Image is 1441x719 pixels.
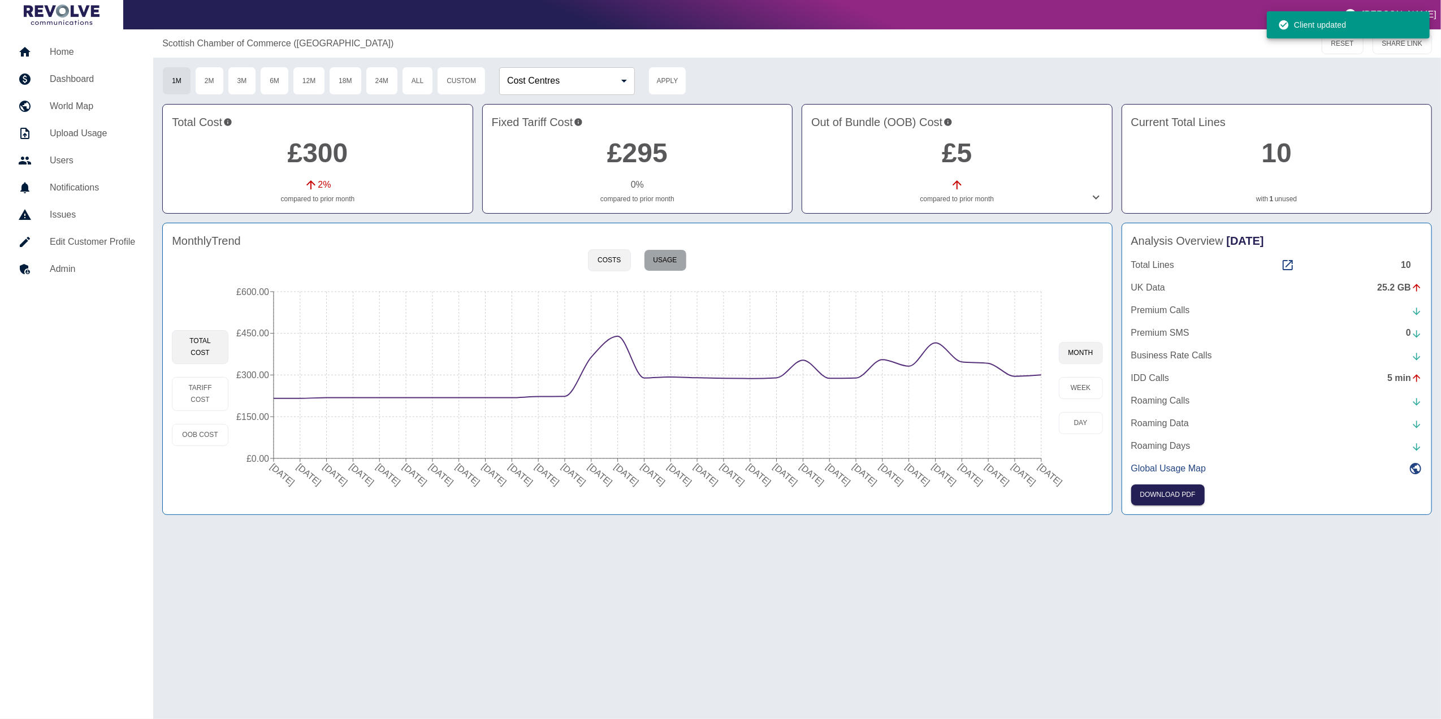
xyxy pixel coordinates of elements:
[1131,394,1422,408] a: Roaming Calls
[318,178,331,192] p: 2 %
[9,174,144,201] a: Notifications
[172,232,241,249] h4: Monthly Trend
[1262,138,1292,168] a: 10
[1059,377,1103,399] button: week
[942,138,972,168] a: £5
[1270,194,1274,204] a: 1
[492,114,783,131] h4: Fixed Tariff Cost
[692,462,720,487] tspan: [DATE]
[50,262,135,276] h5: Admin
[719,462,747,487] tspan: [DATE]
[1131,232,1422,249] h4: Analysis Overview
[1131,349,1212,362] p: Business Rate Calls
[1131,462,1206,475] p: Global Usage Map
[24,5,99,25] img: Logo
[639,462,667,487] tspan: [DATE]
[329,67,361,95] button: 18M
[1131,371,1170,385] p: IDD Calls
[904,462,932,487] tspan: [DATE]
[427,462,456,487] tspan: [DATE]
[50,235,135,249] h5: Edit Customer Profile
[453,462,482,487] tspan: [DATE]
[1059,342,1103,364] button: month
[374,462,403,487] tspan: [DATE]
[745,462,773,487] tspan: [DATE]
[172,377,228,411] button: Tariff Cost
[1387,371,1422,385] div: 5 min
[236,287,269,297] tspan: £600.00
[162,37,393,50] p: Scottish Chamber of Commerce ([GEOGRAPHIC_DATA])
[1131,394,1190,408] p: Roaming Calls
[586,462,615,487] tspan: [DATE]
[236,412,269,422] tspan: £150.00
[293,67,325,95] button: 12M
[9,201,144,228] a: Issues
[944,114,953,131] svg: Costs outside of your fixed tariff
[50,99,135,113] h5: World Map
[9,120,144,147] a: Upload Usage
[665,462,694,487] tspan: [DATE]
[1131,326,1189,340] p: Premium SMS
[236,328,269,338] tspan: £450.00
[930,462,958,487] tspan: [DATE]
[824,462,853,487] tspan: [DATE]
[574,114,583,131] svg: This is your recurring contracted cost
[246,454,269,464] tspan: £0.00
[172,330,228,364] button: Total Cost
[172,194,463,204] p: compared to prior month
[9,38,144,66] a: Home
[648,67,686,95] button: Apply
[1131,439,1422,453] a: Roaming Days
[1322,33,1364,54] button: RESET
[588,249,630,271] button: Costs
[366,67,398,95] button: 24M
[1131,304,1190,317] p: Premium Calls
[480,462,508,487] tspan: [DATE]
[1131,326,1422,340] a: Premium SMS0
[1131,194,1422,204] p: with unused
[269,462,297,487] tspan: [DATE]
[983,462,1011,487] tspan: [DATE]
[321,462,349,487] tspan: [DATE]
[533,462,561,487] tspan: [DATE]
[1131,349,1422,362] a: Business Rate Calls
[9,228,144,255] a: Edit Customer Profile
[50,181,135,194] h5: Notifications
[612,462,641,487] tspan: [DATE]
[195,67,224,95] button: 2M
[50,45,135,59] h5: Home
[771,462,799,487] tspan: [DATE]
[402,67,433,95] button: All
[1377,281,1422,294] div: 25.2 GB
[1373,33,1432,54] button: SHARE LINK
[1131,281,1165,294] p: UK Data
[50,127,135,140] h5: Upload Usage
[811,114,1102,131] h4: Out of Bundle (OOB) Cost
[1278,15,1346,35] div: Client updated
[560,462,588,487] tspan: [DATE]
[851,462,879,487] tspan: [DATE]
[877,462,906,487] tspan: [DATE]
[1131,417,1189,430] p: Roaming Data
[1406,326,1422,340] div: 0
[9,147,144,174] a: Users
[1131,304,1422,317] a: Premium Calls
[1010,462,1038,487] tspan: [DATE]
[631,178,644,192] p: 0 %
[1131,417,1422,430] a: Roaming Data
[644,249,687,271] button: Usage
[50,208,135,222] h5: Issues
[607,138,668,168] a: £295
[1131,439,1191,453] p: Roaming Days
[50,154,135,167] h5: Users
[507,462,535,487] tspan: [DATE]
[172,114,463,131] h4: Total Cost
[236,370,269,380] tspan: £300.00
[401,462,429,487] tspan: [DATE]
[9,66,144,93] a: Dashboard
[228,67,257,95] button: 3M
[1036,462,1064,487] tspan: [DATE]
[1131,258,1422,272] a: Total Lines10
[1401,258,1422,272] div: 10
[172,424,228,446] button: OOB Cost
